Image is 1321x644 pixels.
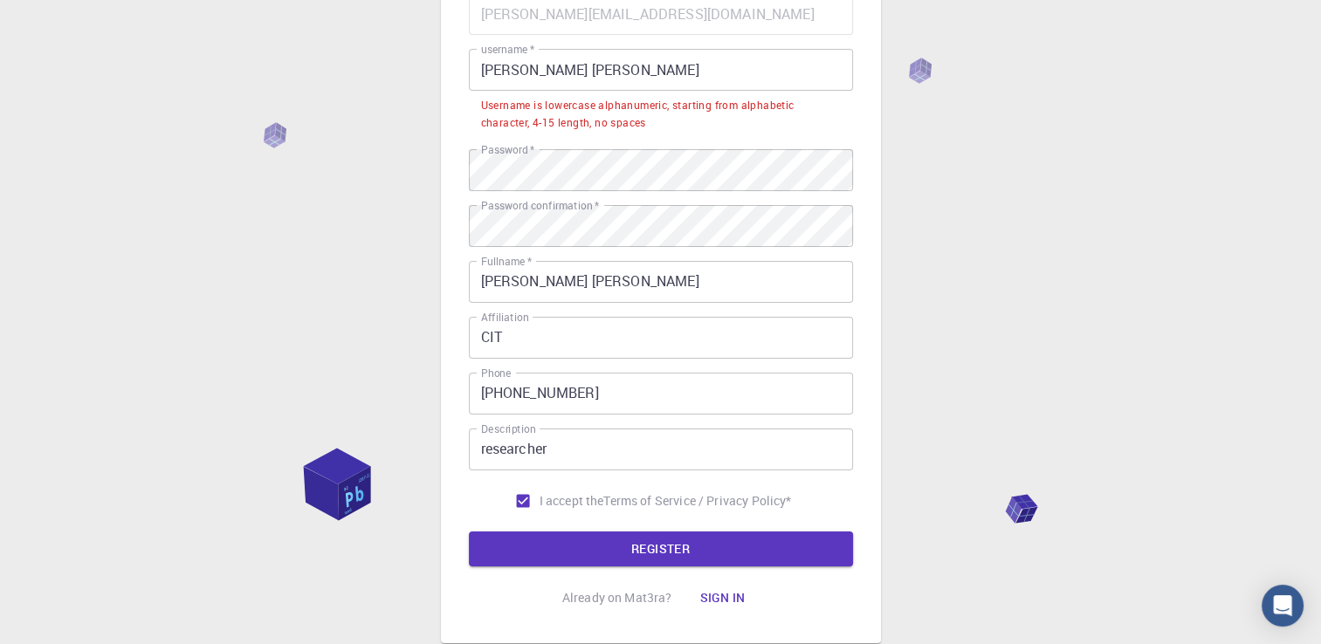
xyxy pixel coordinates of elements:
[481,198,599,213] label: Password confirmation
[540,492,604,510] span: I accept the
[481,254,532,269] label: Fullname
[469,531,853,566] button: REGISTER
[685,580,759,615] button: Sign in
[481,142,534,157] label: Password
[562,589,672,606] p: Already on Mat3ra?
[603,492,791,510] p: Terms of Service / Privacy Policy *
[481,421,536,436] label: Description
[1262,585,1304,627] div: Open Intercom Messenger
[481,42,534,57] label: username
[481,366,511,380] label: Phone
[603,492,791,510] a: Terms of Service / Privacy Policy*
[481,97,841,132] div: Username is lowercase alphanumeric, starting from alphabetic character, 4-15 length, no spaces
[481,310,528,325] label: Affiliation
